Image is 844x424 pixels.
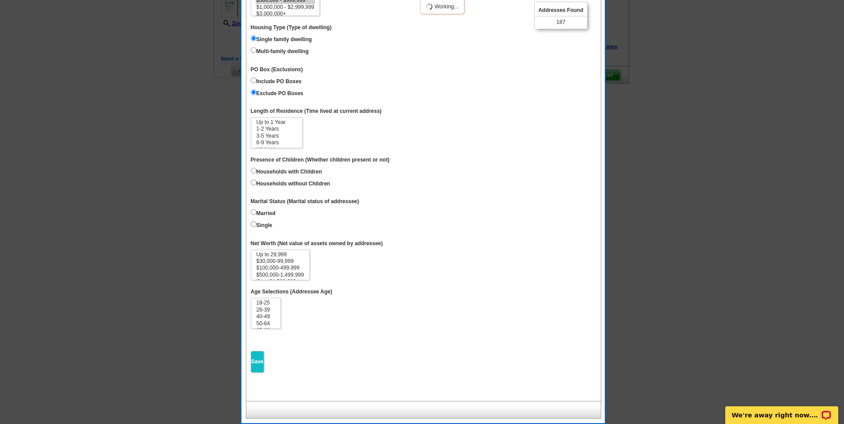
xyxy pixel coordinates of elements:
[256,320,276,327] option: 50-64
[720,396,844,424] iframe: LiveChat chat widget
[251,351,264,373] input: Save
[251,208,276,217] label: Married
[256,258,305,265] option: $30,000-99,999
[256,307,276,313] option: 26-39
[251,180,257,185] input: Households without Children
[256,119,298,126] option: Up to 1 Year
[256,313,276,320] option: 40-49
[251,168,257,173] input: Households with Children
[251,46,309,55] label: Multi-family dwelling
[251,77,257,83] input: Include PO Boxes
[426,3,433,10] img: loading...
[251,178,331,188] label: Households without Children
[251,221,257,227] input: Single
[256,272,305,278] option: $500,000-1,499,999
[256,251,305,258] option: Up to 29,999
[251,198,359,205] label: Marital Status (Marital status of addressee)
[251,240,383,247] label: Net Worth (Net value of assets owned by addressee)
[251,108,382,115] label: Length of Residence (Time lived at current address)
[251,89,257,95] input: Exclude PO Boxes
[251,47,257,53] input: Multi-family dwelling
[251,35,257,41] input: Single family dwelling
[556,19,565,26] span: 187
[256,265,305,271] option: $100,000-499,999
[251,220,272,229] label: Single
[256,139,298,146] option: 6-9 Years
[256,4,315,11] option: $1,000,000 - $2,999,999
[256,11,315,17] option: $3,000,000+
[256,126,298,132] option: 1-2 Years
[251,66,303,73] label: PO Box (Exclusions)
[251,209,257,215] input: Married
[251,76,302,85] label: Include PO Boxes
[251,24,332,31] label: Housing Type (Type of dwelling)
[251,88,303,97] label: Exclude PO Boxes
[256,133,298,139] option: 3-5 Years
[251,288,332,296] label: Age Selections (Addressee Age)
[251,156,389,164] label: Presence of Children (Whether children present or not)
[256,300,276,306] option: 18-25
[251,166,322,176] label: Households with Children
[256,327,276,334] option: 65-69
[256,278,305,285] option: Over $1,500,000
[251,34,312,43] label: Single family dwelling
[256,146,298,153] option: 10-14 Years
[535,5,587,16] span: Addresses Found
